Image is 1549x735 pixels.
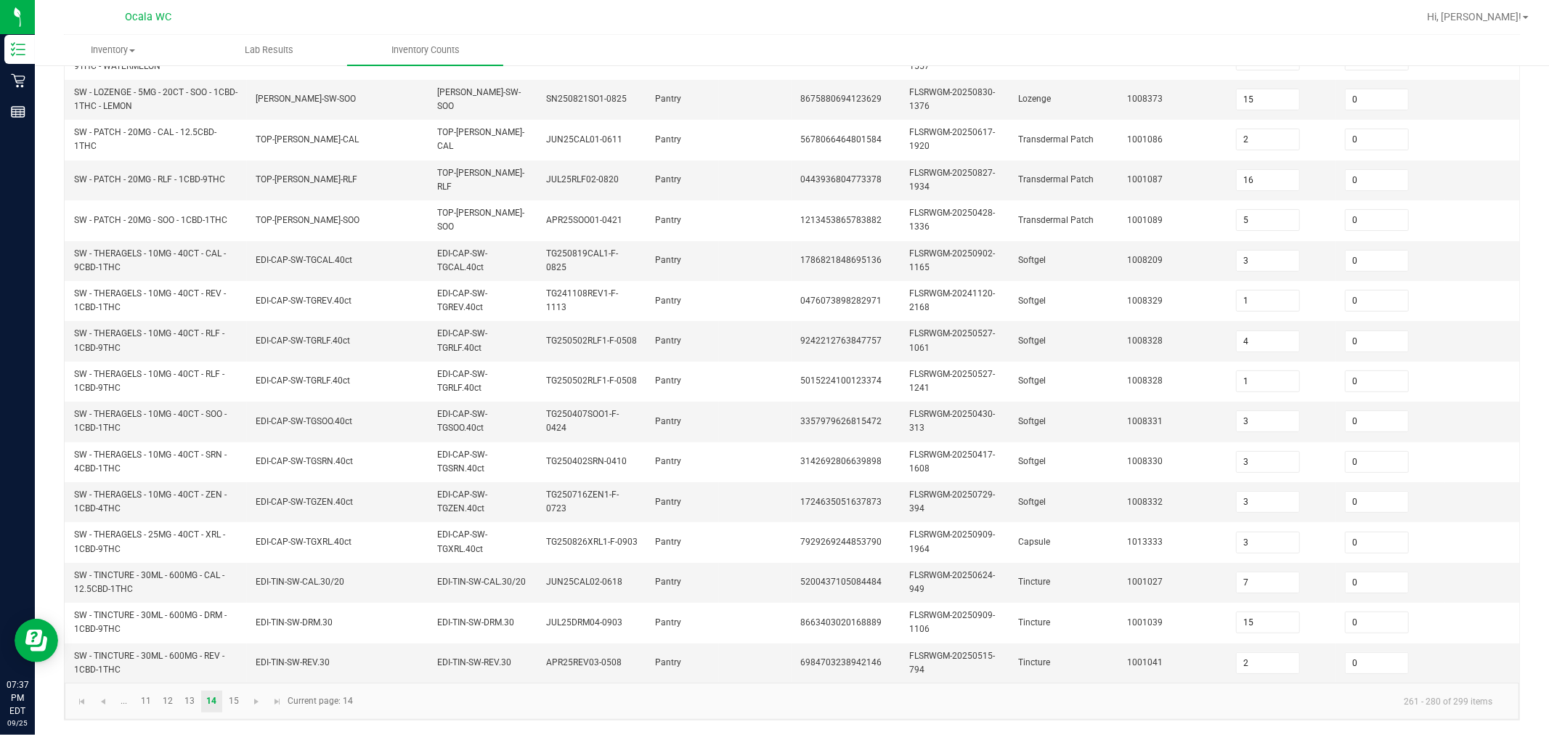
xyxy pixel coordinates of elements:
span: EDI-CAP-SW-TGZEN.40ct [256,497,353,507]
a: Inventory [35,35,191,65]
span: SW - THERAGELS - 10MG - 40CT - RLF - 1CBD-9THC [74,369,224,393]
span: 3357979626815472 [800,416,882,426]
span: SW - TINCTURE - 30ML - 600MG - DRM - 1CBD-9THC [74,610,227,634]
span: Tincture [1018,617,1050,628]
span: SW - THERAGELS - 10MG - 40CT - SRN - 4CBD-1THC [74,450,227,474]
span: 1001039 [1127,617,1163,628]
span: EDI-TIN-SW-REV.30 [256,657,330,667]
span: APR25SOO01-0421 [546,215,622,225]
span: Softgel [1018,375,1046,386]
span: FLSRWGM-20250527-1061 [909,328,995,352]
a: Page 12 [158,691,179,712]
span: Tincture [1018,577,1050,587]
kendo-pager: Current page: 14 [65,683,1519,720]
span: JUL25RLF02-0820 [546,174,619,184]
span: Pantry [655,215,681,225]
span: 7929269244853790 [800,537,882,547]
span: Go to the previous page [97,696,109,707]
span: FLSRWGM-20250617-1920 [909,127,995,151]
span: SW - LOZENGE - 5MG - 20CT - RLF - 1CBD-9THC - WATERMELON [74,46,235,70]
span: 1213453865783882 [800,215,882,225]
span: TG250502RLF1-F-0508 [546,336,637,346]
span: 0476073898282971 [800,296,882,306]
span: EDI-TIN-SW-REV.30 [437,657,511,667]
span: TOP-[PERSON_NAME]-CAL [256,134,359,145]
a: Go to the previous page [92,691,113,712]
span: Pantry [655,537,681,547]
span: Pantry [655,617,681,628]
span: EDI-CAP-SW-TGSRN.40ct [437,450,487,474]
span: 1008331 [1127,416,1163,426]
span: TG250502RLF1-F-0508 [546,375,637,386]
span: JUN25CAL01-0611 [546,134,622,145]
span: Softgel [1018,497,1046,507]
span: Transdermal Patch [1018,134,1094,145]
span: 1008332 [1127,497,1163,507]
span: Softgel [1018,296,1046,306]
span: EDI-CAP-SW-TGSRN.40ct [256,456,353,466]
span: EDI-CAP-SW-TGCAL.40ct [256,255,352,265]
span: JUN25CAL02-0618 [546,577,622,587]
span: 5015224100123374 [800,375,882,386]
span: Lozenge [1018,94,1051,104]
span: 1001086 [1127,134,1163,145]
span: FLSRWGM-20250902-1557 [909,46,995,70]
span: Inventory [36,44,190,57]
a: Page 15 [223,691,244,712]
a: Lab Results [191,35,347,65]
span: SW - PATCH - 20MG - SOO - 1CBD-1THC [74,215,227,225]
span: EDI-CAP-SW-TGSOO.40ct [437,409,487,433]
a: Go to the next page [245,691,267,712]
span: 1001089 [1127,215,1163,225]
a: Page 10 [113,691,134,712]
span: Capsule [1018,537,1050,547]
span: SW - TINCTURE - 30ML - 600MG - CAL - 12.5CBD-1THC [74,570,224,594]
span: Pantry [655,577,681,587]
span: EDI-TIN-SW-CAL.30/20 [437,577,526,587]
span: Lab Results [225,44,313,57]
span: 5200437105084484 [800,577,882,587]
span: EDI-CAP-SW-TGRLF.40ct [437,328,487,352]
span: Transdermal Patch [1018,215,1094,225]
span: TOP-[PERSON_NAME]-CAL [437,127,524,151]
span: Pantry [655,416,681,426]
span: SW - THERAGELS - 10MG - 40CT - CAL - 9CBD-1THC [74,248,226,272]
span: EDI-CAP-SW-TGSOO.40ct [256,416,352,426]
span: Pantry [655,497,681,507]
span: Pantry [655,94,681,104]
span: 1008373 [1127,94,1163,104]
span: SW - THERAGELS - 25MG - 40CT - XRL - 1CBD-9THC [74,529,225,553]
span: Pantry [655,134,681,145]
span: 5678066464801584 [800,134,882,145]
span: Pantry [655,255,681,265]
span: SW - PATCH - 20MG - CAL - 12.5CBD-1THC [74,127,216,151]
span: EDI-CAP-SW-TGXRL.40ct [437,529,487,553]
span: 1008330 [1127,456,1163,466]
span: FLSRWGM-20250827-1934 [909,168,995,192]
span: 9242212763847757 [800,336,882,346]
span: TOP-[PERSON_NAME]-SOO [256,215,359,225]
a: Page 14 [201,691,222,712]
span: 6984703238942146 [800,657,882,667]
span: SW - THERAGELS - 10MG - 40CT - RLF - 1CBD-9THC [74,328,224,352]
span: FLSRWGM-20250417-1608 [909,450,995,474]
span: FLSRWGM-20241120-2168 [909,288,995,312]
span: 1008328 [1127,375,1163,386]
a: Inventory Counts [347,35,503,65]
span: Softgel [1018,255,1046,265]
span: 3142692806639898 [800,456,882,466]
span: TOP-[PERSON_NAME]-SOO [437,208,524,232]
span: EDI-CAP-SW-TGREV.40ct [256,296,351,306]
span: TG250716ZEN1-F-0723 [546,490,619,513]
kendo-pager-info: 261 - 280 of 299 items [362,689,1504,713]
span: 1001027 [1127,577,1163,587]
a: Go to the first page [71,691,92,712]
span: Go to the first page [76,696,88,707]
span: FLSRWGM-20250527-1241 [909,369,995,393]
span: 1008329 [1127,296,1163,306]
span: FLSRWGM-20250729-394 [909,490,995,513]
span: 1724635051637873 [800,497,882,507]
span: TG250819CAL1-F-0825 [546,248,618,272]
span: EDI-CAP-SW-TGREV.40ct [437,288,487,312]
span: 1001041 [1127,657,1163,667]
